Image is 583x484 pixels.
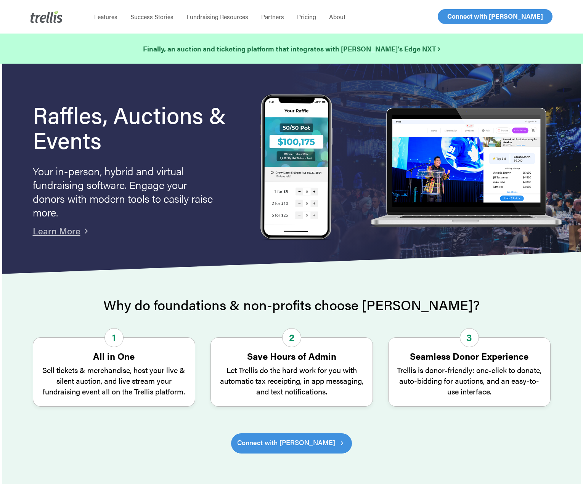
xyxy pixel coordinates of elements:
[291,13,323,21] a: Pricing
[438,9,552,24] a: Connect with [PERSON_NAME]
[231,433,352,453] a: Connect with [PERSON_NAME]
[297,12,316,21] span: Pricing
[104,328,124,347] span: 1
[143,44,440,53] strong: Finally, an auction and ticketing platform that integrates with [PERSON_NAME]’s Edge NXT
[130,12,173,21] span: Success Stories
[143,43,440,54] a: Finally, an auction and ticketing platform that integrates with [PERSON_NAME]’s Edge NXT
[33,102,237,152] h1: Raffles, Auctions & Events
[247,349,336,362] strong: Save Hours of Admin
[180,13,255,21] a: Fundraising Resources
[282,328,301,347] span: 2
[261,12,284,21] span: Partners
[237,437,335,448] span: Connect with [PERSON_NAME]
[396,365,543,397] p: Trellis is donor-friendly: one-click to donate, auto-bidding for auctions, and an easy-to-use int...
[260,94,332,242] img: Trellis Raffles, Auctions and Event Fundraising
[323,13,352,21] a: About
[31,11,63,23] img: Trellis
[447,11,543,21] span: Connect with [PERSON_NAME]
[88,13,124,21] a: Features
[460,328,479,347] span: 3
[255,13,291,21] a: Partners
[94,12,117,21] span: Features
[93,349,135,362] strong: All in One
[329,12,345,21] span: About
[33,224,80,237] a: Learn More
[33,297,551,313] h2: Why do foundations & non-profits choose [PERSON_NAME]?
[124,13,180,21] a: Success Stories
[410,349,528,362] strong: Seamless Donor Experience
[218,365,365,397] p: Let Trellis do the hard work for you with automatic tax receipting, in app messaging, and text no...
[366,107,566,228] img: rafflelaptop_mac_optim.png
[41,365,187,397] p: Sell tickets & merchandise, host your live & silent auction, and live stream your fundraising eve...
[186,12,248,21] span: Fundraising Resources
[33,164,216,219] p: Your in-person, hybrid and virtual fundraising software. Engage your donors with modern tools to ...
